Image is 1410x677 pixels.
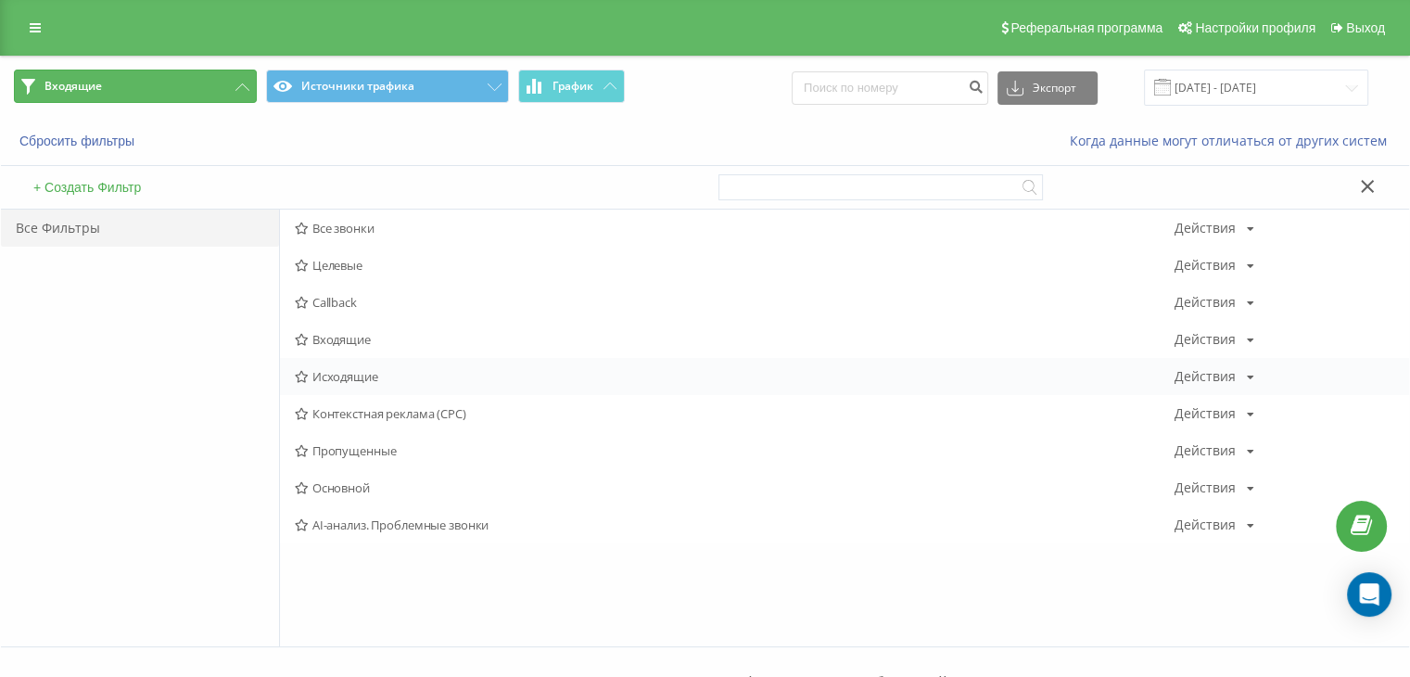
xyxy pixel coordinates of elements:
[1354,178,1381,198] button: Закрыть
[1346,20,1385,35] span: Выход
[295,444,1175,457] span: Пропущенные
[1,210,279,247] div: Все Фильтры
[295,259,1175,272] span: Целевые
[14,133,144,149] button: Сбросить фильтры
[1175,518,1236,531] div: Действия
[1175,407,1236,420] div: Действия
[266,70,509,103] button: Источники трафика
[792,71,988,105] input: Поиск по номеру
[1175,259,1236,272] div: Действия
[14,70,257,103] button: Входящие
[997,71,1098,105] button: Экспорт
[1175,222,1236,235] div: Действия
[1175,370,1236,383] div: Действия
[44,79,102,94] span: Входящие
[1175,481,1236,494] div: Действия
[553,80,593,93] span: График
[1010,20,1162,35] span: Реферальная программа
[295,518,1175,531] span: AI-анализ. Проблемные звонки
[295,333,1175,346] span: Входящие
[1195,20,1315,35] span: Настройки профиля
[295,370,1175,383] span: Исходящие
[295,222,1175,235] span: Все звонки
[295,407,1175,420] span: Контекстная реклама (CPC)
[1347,572,1391,617] div: Open Intercom Messenger
[28,179,146,196] button: + Создать Фильтр
[1175,333,1236,346] div: Действия
[295,481,1175,494] span: Основной
[295,296,1175,309] span: Callback
[518,70,625,103] button: График
[1070,132,1396,149] a: Когда данные могут отличаться от других систем
[1175,296,1236,309] div: Действия
[1175,444,1236,457] div: Действия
